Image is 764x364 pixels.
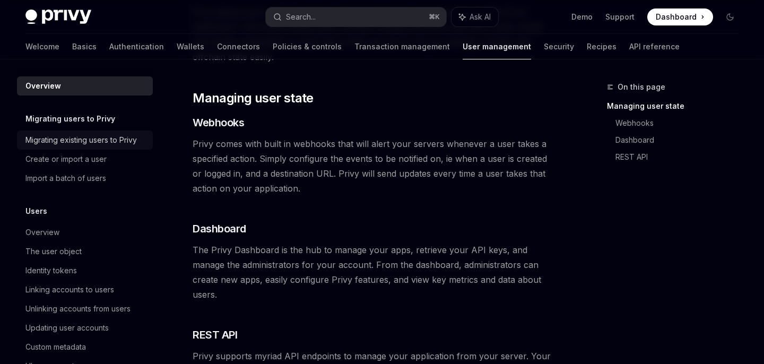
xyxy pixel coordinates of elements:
a: Overview [17,76,153,96]
a: Security [544,34,574,59]
a: Policies & controls [273,34,342,59]
div: Create or import a user [25,153,107,166]
div: Overview [25,80,61,92]
a: Identity tokens [17,261,153,280]
a: Dashboard [647,8,713,25]
div: Unlinking accounts from users [25,302,131,315]
a: Demo [571,12,593,22]
a: Recipes [587,34,617,59]
div: Search... [286,11,316,23]
a: API reference [629,34,680,59]
span: Privy comes with built in webhooks that will alert your servers whenever a user takes a specified... [193,136,558,196]
a: Support [605,12,635,22]
a: Welcome [25,34,59,59]
button: Toggle dark mode [722,8,739,25]
a: The user object [17,242,153,261]
span: On this page [618,81,665,93]
a: Transaction management [354,34,450,59]
div: Identity tokens [25,264,77,277]
button: Ask AI [452,7,498,27]
span: Dashboard [193,221,246,236]
span: Dashboard [656,12,697,22]
a: Create or import a user [17,150,153,169]
a: Migrating existing users to Privy [17,131,153,150]
img: dark logo [25,10,91,24]
h5: Users [25,205,47,218]
span: Webhooks [193,115,244,130]
h5: Migrating users to Privy [25,112,115,125]
span: REST API [193,327,237,342]
a: User management [463,34,531,59]
span: The Privy Dashboard is the hub to manage your apps, retrieve your API keys, and manage the admini... [193,242,558,302]
a: Import a batch of users [17,169,153,188]
a: Managing user state [607,98,747,115]
a: Linking accounts to users [17,280,153,299]
a: Updating user accounts [17,318,153,337]
div: Updating user accounts [25,322,109,334]
a: Basics [72,34,97,59]
a: Dashboard [615,132,747,149]
div: The user object [25,245,82,258]
a: Wallets [177,34,204,59]
a: Custom metadata [17,337,153,357]
a: Webhooks [615,115,747,132]
div: Migrating existing users to Privy [25,134,137,146]
span: ⌘ K [429,13,440,21]
div: Linking accounts to users [25,283,114,296]
div: Custom metadata [25,341,86,353]
button: Search...⌘K [266,7,446,27]
a: Overview [17,223,153,242]
span: Managing user state [193,90,314,107]
a: REST API [615,149,747,166]
span: Ask AI [470,12,491,22]
a: Unlinking accounts from users [17,299,153,318]
a: Authentication [109,34,164,59]
div: Import a batch of users [25,172,106,185]
a: Connectors [217,34,260,59]
div: Overview [25,226,59,239]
